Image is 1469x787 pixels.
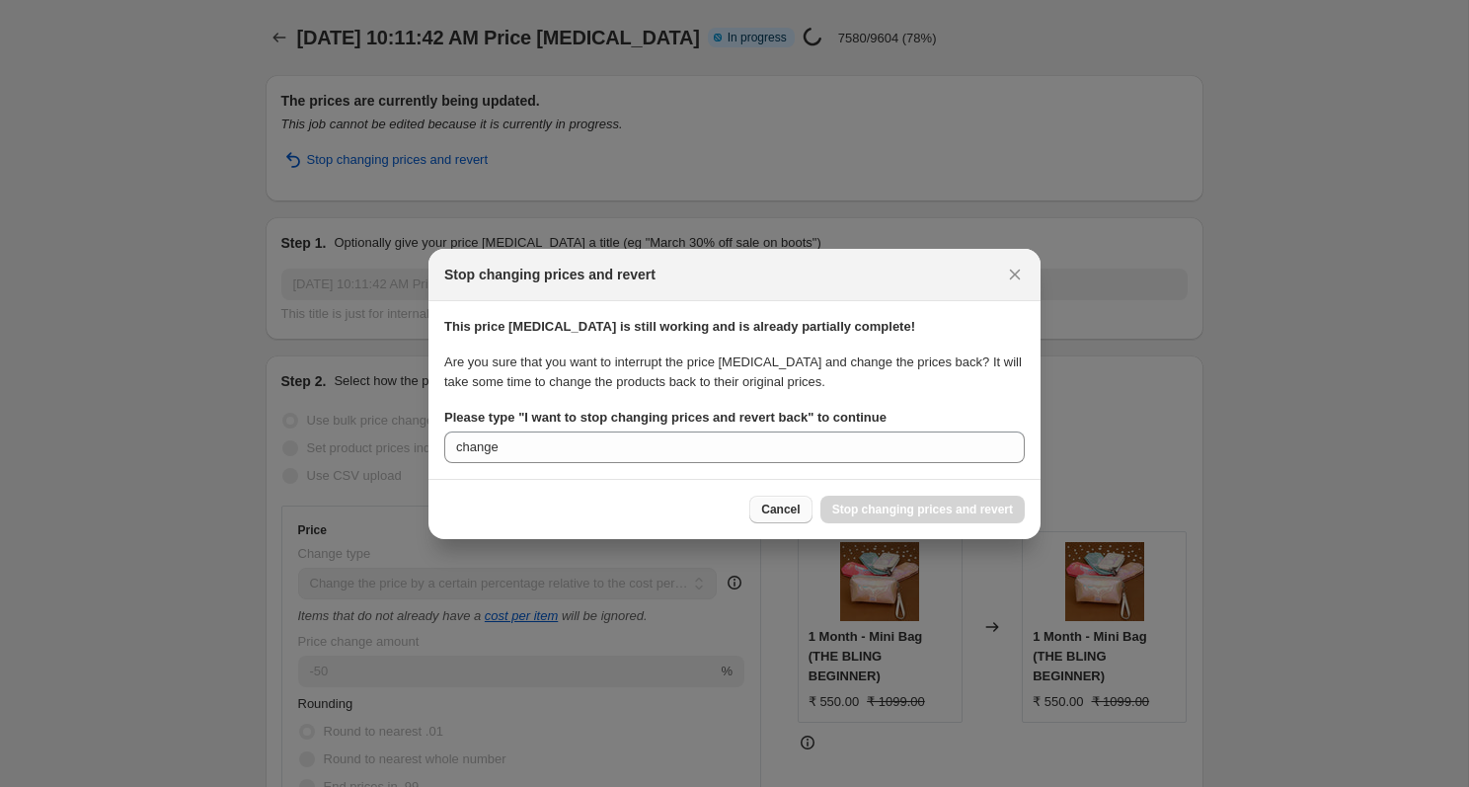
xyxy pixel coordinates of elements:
[749,496,812,523] button: Cancel
[444,265,656,284] h2: Stop changing prices and revert
[1001,261,1029,288] button: Close
[444,353,1025,392] p: Are you sure that you want to interrupt the price [MEDICAL_DATA] and change the prices back? It w...
[761,502,800,517] span: Cancel
[444,319,915,334] strong: This price [MEDICAL_DATA] is still working and is already partially complete!
[444,410,887,425] b: Please type " I want to stop changing prices and revert back " to continue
